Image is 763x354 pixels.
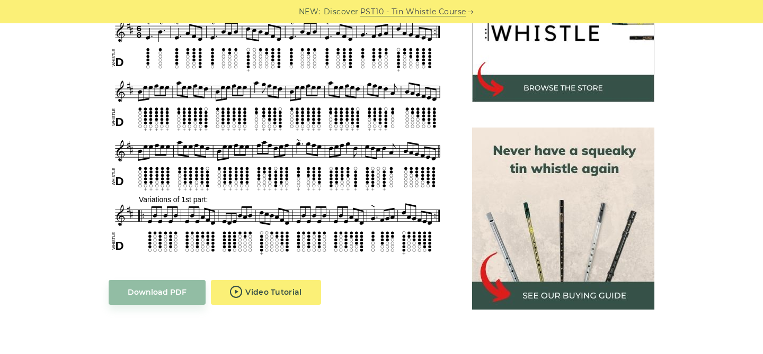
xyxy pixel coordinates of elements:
[299,6,321,18] span: NEW:
[360,6,466,18] a: PST10 - Tin Whistle Course
[211,280,321,305] a: Video Tutorial
[324,6,359,18] span: Discover
[109,280,206,305] a: Download PDF
[472,128,654,310] img: tin whistle buying guide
